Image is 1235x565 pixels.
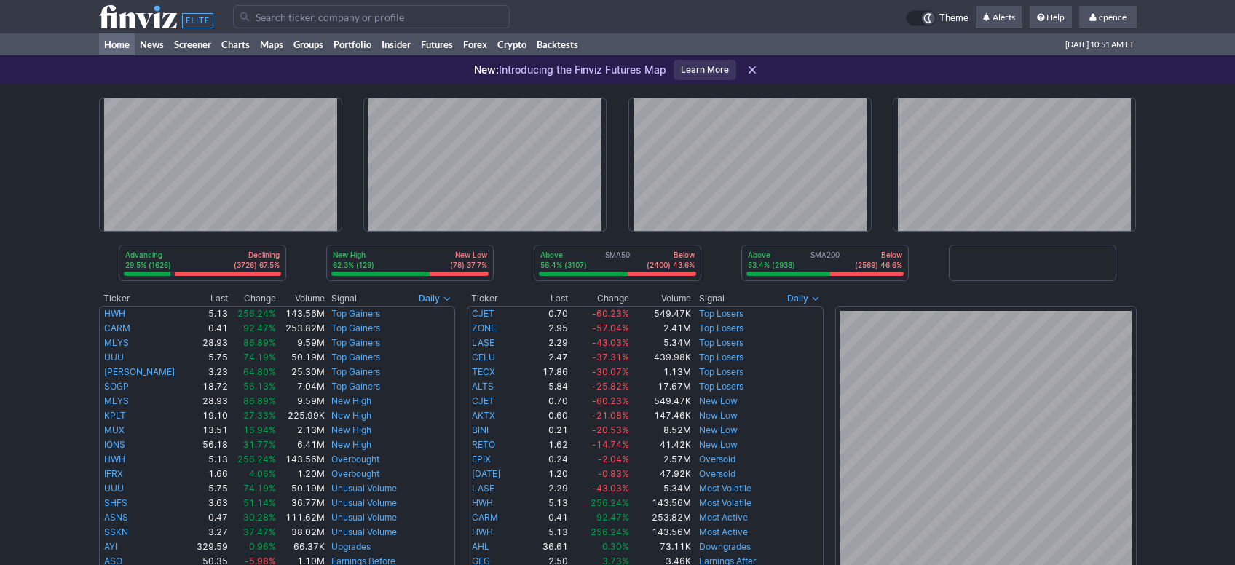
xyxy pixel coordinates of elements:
td: 5.34M [630,481,692,496]
p: (78) 37.7% [450,260,487,270]
td: 47.92K [630,467,692,481]
a: MUX [104,424,125,435]
p: Introducing the Finviz Futures Map [474,63,666,77]
a: Learn More [674,60,736,80]
span: 256.24% [591,497,629,508]
td: 0.41 [519,510,569,525]
td: 0.24 [519,452,569,467]
a: CARM [472,512,498,523]
a: Top Gainers [331,352,380,363]
p: (2400) 43.6% [647,260,695,270]
td: 50.19M [277,481,325,496]
a: Top Gainers [331,308,380,319]
td: 1.20 [519,467,569,481]
span: -14.74% [592,439,629,450]
a: Top Losers [699,381,743,392]
td: 143.56M [630,525,692,540]
span: 27.33% [243,410,276,421]
td: 147.46K [630,408,692,423]
p: Above [748,250,795,260]
a: Unusual Volume [331,483,397,494]
a: SHFS [104,497,127,508]
a: Alerts [976,6,1022,29]
a: Top Gainers [331,337,380,348]
span: cpence [1099,12,1127,23]
a: Maps [255,33,288,55]
a: New High [331,424,371,435]
span: 92.47% [596,512,629,523]
td: 5.13 [190,452,229,467]
span: 74.19% [243,352,276,363]
a: Overbought [331,468,379,479]
td: 56.18 [190,438,229,452]
span: -2.04% [598,454,629,465]
input: Search [233,5,510,28]
p: 53.4% (2938) [748,260,795,270]
span: 64.80% [243,366,276,377]
a: [PERSON_NAME] [104,366,175,377]
p: 56.4% (3107) [540,260,587,270]
a: HWH [104,454,125,465]
a: New High [331,439,371,450]
span: 16.94% [243,424,276,435]
a: IONS [104,439,125,450]
td: 3.27 [190,525,229,540]
td: 38.02M [277,525,325,540]
a: Unusual Volume [331,497,397,508]
a: ALTS [472,381,494,392]
td: 3.63 [190,496,229,510]
span: [DATE] 10:51 AM ET [1065,33,1134,55]
p: 29.5% (1626) [125,260,171,270]
td: 5.13 [519,496,569,510]
a: Screener [169,33,216,55]
span: 31.77% [243,439,276,450]
a: HWH [104,308,125,319]
a: Top Gainers [331,323,380,333]
a: Top Losers [699,352,743,363]
td: 0.60 [519,408,569,423]
td: 1.62 [519,438,569,452]
a: CJET [472,395,494,406]
a: Downgrades [699,541,751,552]
td: 36.61 [519,540,569,554]
a: Insider [376,33,416,55]
p: (2569) 46.6% [855,260,902,270]
th: Change [229,291,277,306]
a: ZONE [472,323,496,333]
span: 256.24% [237,308,276,319]
span: -43.03% [592,337,629,348]
td: 2.57M [630,452,692,467]
td: 9.59M [277,336,325,350]
a: Top Losers [699,323,743,333]
span: 256.24% [591,526,629,537]
span: -37.31% [592,352,629,363]
td: 17.67M [630,379,692,394]
a: BINI [472,424,489,435]
span: -60.23% [592,308,629,319]
span: 86.89% [243,337,276,348]
a: News [135,33,169,55]
th: Last [519,291,569,306]
a: Top Gainers [331,381,380,392]
a: Top Losers [699,308,743,319]
td: 1.13M [630,365,692,379]
th: Last [190,291,229,306]
p: New Low [450,250,487,260]
a: Home [99,33,135,55]
a: New Low [699,439,738,450]
a: New Low [699,424,738,435]
span: -0.83% [598,468,629,479]
span: Daily [787,291,808,306]
a: Top Losers [699,337,743,348]
a: Upgrades [331,541,371,552]
a: New Low [699,395,738,406]
span: 51.14% [243,497,276,508]
a: Top Gainers [331,366,380,377]
td: 253.82M [630,510,692,525]
a: New High [331,395,371,406]
td: 253.82M [277,321,325,336]
span: 74.19% [243,483,276,494]
a: CELU [472,352,495,363]
a: cpence [1079,6,1137,29]
td: 3.23 [190,365,229,379]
